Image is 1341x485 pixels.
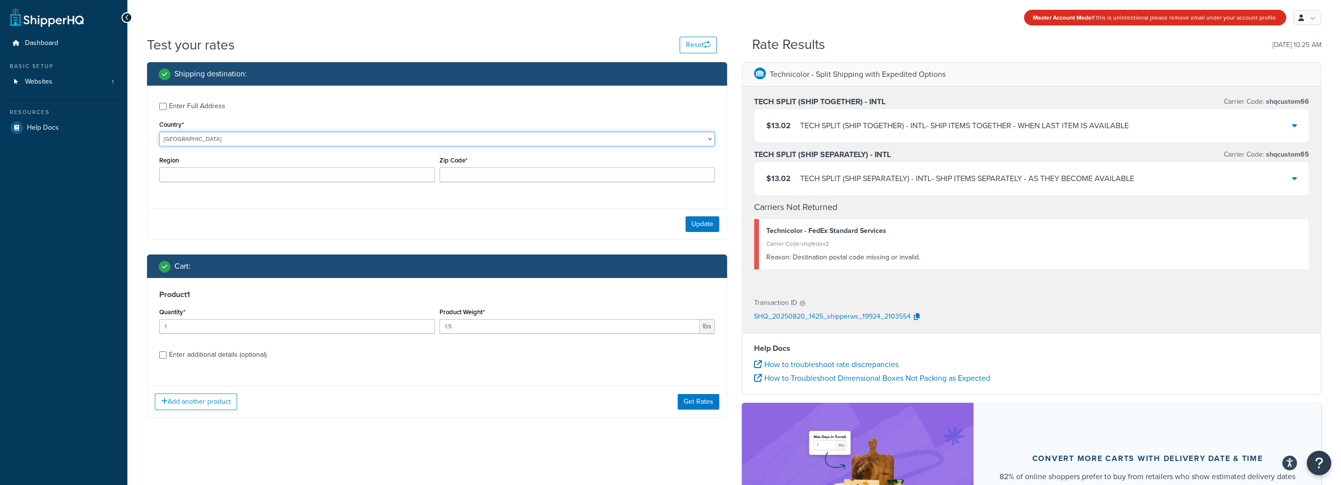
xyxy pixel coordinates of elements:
[754,296,797,310] p: Transaction ID
[159,103,167,110] input: Enter Full Address
[766,237,1302,251] div: Carrier Code: shqfedex2
[7,108,120,116] div: Resources
[1264,149,1309,160] span: shqcustom65
[112,78,114,86] span: 1
[174,262,191,271] h2: Cart :
[754,150,891,160] h3: TECH SPLIT (SHIP SEPARATELY) - INTL
[1032,454,1263,463] div: Convert more carts with delivery date & time
[7,73,120,91] a: Websites1
[1224,95,1309,109] p: Carrier Code:
[159,290,715,300] h3: Product 1
[770,68,946,81] p: Technicolor - Split Shipping with Expedited Options
[766,251,1302,264] div: Destination postal code missing or invalid.
[159,308,185,316] label: Quantity*
[1024,10,1286,25] div: If this is unintentional please remove email under your account profile.
[754,201,1310,214] h4: Carriers Not Returned
[159,157,179,164] label: Region
[766,173,791,184] span: $13.02
[174,69,247,78] h2: Shipping destination :
[25,39,58,47] span: Dashboard
[439,319,700,334] input: 0.00
[159,121,184,128] label: Country*
[1033,13,1092,22] strong: Master Account Mode
[159,319,435,334] input: 0.0
[7,119,120,137] a: Help Docs
[752,37,825,52] h2: Rate Results
[678,394,719,410] button: Get Rates
[25,78,52,86] span: Websites
[754,97,885,107] h3: TECH SPLIT (SHIP TOGETHER) - INTL
[147,35,235,54] h1: Test your rates
[754,372,990,384] a: How to Troubleshoot Dimensional Boxes Not Packing as Expected
[1264,96,1309,107] span: shqcustom66
[754,343,1310,354] h4: Help Docs
[439,308,485,316] label: Product Weight*
[169,99,225,113] div: Enter Full Address
[1272,38,1321,52] p: [DATE] 10:25 AM
[439,157,467,164] label: Zip Code*
[1307,451,1331,475] button: Open Resource Center
[159,351,167,359] input: Enter additional details (optional)
[766,120,791,131] span: $13.02
[7,34,120,52] a: Dashboard
[685,216,719,232] button: Update
[680,37,717,53] button: Reset
[700,319,715,334] span: lbs
[27,124,59,132] span: Help Docs
[169,348,267,362] div: Enter additional details (optional)
[155,393,237,410] button: Add another product
[754,359,899,370] a: How to troubleshoot rate discrepancies
[1224,148,1309,162] p: Carrier Code:
[7,73,120,91] li: Websites
[766,252,791,262] span: Reason:
[800,119,1129,133] div: TECH SPLIT (SHIP TOGETHER) - INTL - SHIP ITEMS TOGETHER - WHEN LAST ITEM IS AVAILABLE
[800,172,1134,185] div: TECH SPLIT (SHIP SEPARATELY) - INTL - SHIP ITEMS SEPARATELY - AS THEY BECOME AVAILABLE
[7,62,120,70] div: Basic Setup
[754,310,911,324] p: SHQ_20250820_1425_shipperws_19924_2103554
[1000,471,1295,483] div: 82% of online shoppers prefer to buy from retailers who show estimated delivery dates
[766,224,1302,238] div: Technicolor - FedEx Standard Services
